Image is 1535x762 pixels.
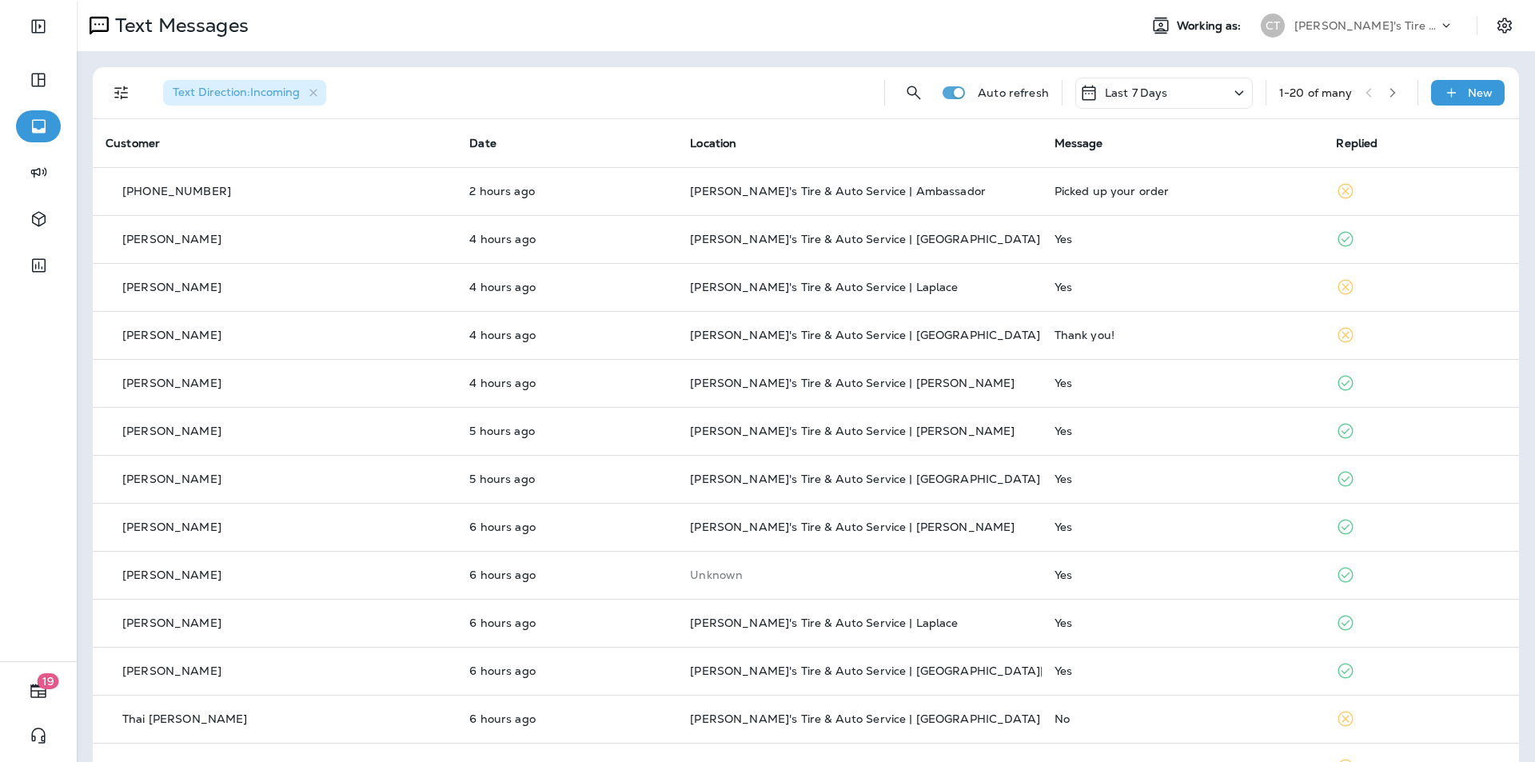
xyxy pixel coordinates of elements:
p: [PERSON_NAME] [122,664,221,677]
span: Message [1055,136,1103,150]
div: Text Direction:Incoming [163,80,326,106]
p: [PERSON_NAME] [122,425,221,437]
div: 1 - 20 of many [1279,86,1353,99]
p: [PHONE_NUMBER] [122,185,231,197]
div: Yes [1055,377,1311,389]
div: Picked up your order [1055,185,1311,197]
div: Yes [1055,616,1311,629]
p: [PERSON_NAME] [122,281,221,293]
span: [PERSON_NAME]'s Tire & Auto Service | [GEOGRAPHIC_DATA][PERSON_NAME] [690,664,1139,678]
span: [PERSON_NAME]'s Tire & Auto Service | Laplace [690,616,958,630]
div: Yes [1055,521,1311,533]
p: Last 7 Days [1105,86,1168,99]
p: Aug 25, 2025 09:49 AM [469,233,664,245]
span: [PERSON_NAME]'s Tire & Auto Service | Ambassador [690,184,986,198]
p: Aug 25, 2025 08:51 AM [469,425,664,437]
button: Expand Sidebar [16,10,61,42]
div: No [1055,712,1311,725]
p: Aug 25, 2025 09:00 AM [469,377,664,389]
p: This customer does not have a last location and the phone number they messaged is not assigned to... [690,569,1028,581]
span: [PERSON_NAME]'s Tire & Auto Service | [GEOGRAPHIC_DATA] [690,328,1040,342]
div: CT [1261,14,1285,38]
span: Working as: [1177,19,1245,33]
span: [PERSON_NAME]'s Tire & Auto Service | [PERSON_NAME] [690,520,1015,534]
span: [PERSON_NAME]'s Tire & Auto Service | Laplace [690,280,958,294]
p: [PERSON_NAME] [122,233,221,245]
p: Aug 25, 2025 07:49 AM [469,616,664,629]
p: [PERSON_NAME] [122,329,221,341]
span: Customer [106,136,160,150]
span: [PERSON_NAME]'s Tire & Auto Service | [GEOGRAPHIC_DATA] [690,232,1040,246]
p: Aug 25, 2025 07:02 AM [469,712,664,725]
span: Text Direction : Incoming [173,85,300,99]
div: Yes [1055,281,1311,293]
p: Auto refresh [978,86,1049,99]
p: Thai [PERSON_NAME] [122,712,248,725]
p: [PERSON_NAME] [122,569,221,581]
span: Location [690,136,736,150]
div: Thank you! [1055,329,1311,341]
div: Yes [1055,664,1311,677]
div: Yes [1055,473,1311,485]
p: Text Messages [109,14,249,38]
button: Settings [1490,11,1519,40]
button: 19 [16,675,61,707]
p: Aug 25, 2025 07:52 AM [469,569,664,581]
p: Aug 25, 2025 07:58 AM [469,521,664,533]
span: Date [469,136,496,150]
span: 19 [38,673,59,689]
p: Aug 25, 2025 11:54 AM [469,185,664,197]
button: Search Messages [898,77,930,109]
div: Yes [1055,233,1311,245]
p: Aug 25, 2025 08:04 AM [469,473,664,485]
p: Aug 25, 2025 09:03 AM [469,329,664,341]
p: New [1468,86,1493,99]
span: Replied [1336,136,1378,150]
span: [PERSON_NAME]'s Tire & Auto Service | [GEOGRAPHIC_DATA] [690,472,1040,486]
span: [PERSON_NAME]'s Tire & Auto Service | [PERSON_NAME] [690,376,1015,390]
div: Yes [1055,569,1311,581]
p: [PERSON_NAME] [122,473,221,485]
span: [PERSON_NAME]'s Tire & Auto Service | [GEOGRAPHIC_DATA] [690,712,1040,726]
p: [PERSON_NAME] [122,377,221,389]
p: Aug 25, 2025 07:47 AM [469,664,664,677]
p: [PERSON_NAME]'s Tire & Auto [1294,19,1438,32]
span: [PERSON_NAME]'s Tire & Auto Service | [PERSON_NAME] [690,424,1015,438]
button: Filters [106,77,138,109]
p: [PERSON_NAME] [122,521,221,533]
p: Aug 25, 2025 09:04 AM [469,281,664,293]
div: Yes [1055,425,1311,437]
p: [PERSON_NAME] [122,616,221,629]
